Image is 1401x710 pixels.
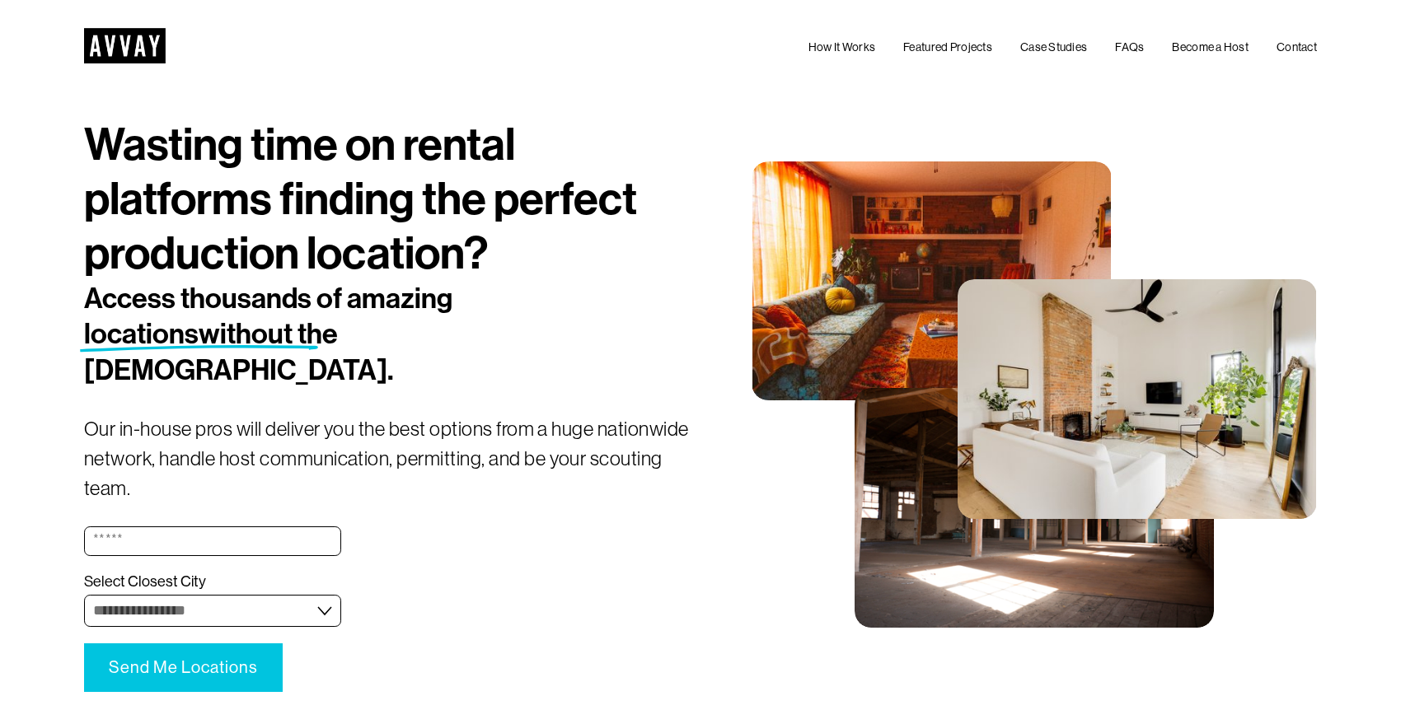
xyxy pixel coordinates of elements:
[903,37,992,57] a: Featured Projects
[1172,37,1249,57] a: Become a Host
[84,572,206,591] span: Select Closest City
[84,595,341,627] select: Select Closest City
[1115,37,1144,57] a: FAQs
[808,37,875,57] a: How It Works
[84,28,166,63] img: AVVAY - The First Nationwide Location Scouting Co.
[109,658,258,677] span: Send Me Locations
[84,281,597,388] h2: Access thousands of amazing locations
[84,118,700,281] h1: Wasting time on rental platforms finding the perfect production location?
[84,643,283,692] button: Send Me LocationsSend Me Locations
[1277,37,1317,57] a: Contact
[84,414,700,504] p: Our in-house pros will deliver you the best options from a huge nationwide network, handle host c...
[1020,37,1087,57] a: Case Studies
[84,317,393,386] span: without the [DEMOGRAPHIC_DATA].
